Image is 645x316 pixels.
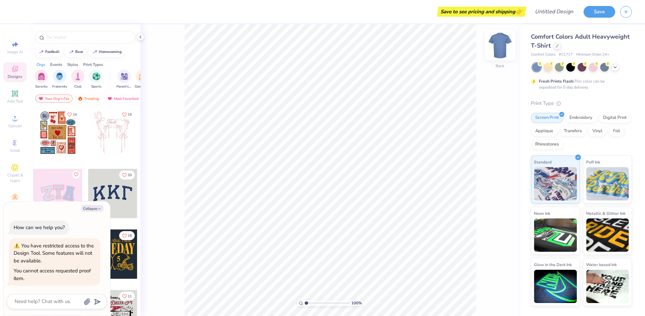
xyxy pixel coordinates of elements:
div: filter for Parent's Weekend [116,70,132,89]
span: 15 [128,113,132,116]
span: Sorority [35,84,48,89]
span: Sports [91,84,101,89]
img: Parent's Weekend Image [120,73,128,80]
button: filter button [35,70,48,89]
img: Puff Ink [586,167,629,200]
button: filter button [116,70,132,89]
div: homecoming [99,50,122,54]
img: most_fav.gif [107,96,112,101]
div: Embroidery [565,113,597,123]
strong: Fresh Prints Flash: [539,79,574,84]
button: Save [583,6,615,18]
div: Styles [67,62,78,68]
div: Rhinestones [531,140,563,150]
div: Back [496,63,504,69]
span: 18 [128,234,132,237]
span: Designs [8,74,22,79]
img: Sports Image [92,73,100,80]
span: Parent's Weekend [116,84,132,89]
div: Transfers [560,126,586,136]
div: You have restricted access to the Design Tool. Some features will not be available. [14,242,94,264]
span: Comfort Colors [531,52,556,58]
div: filter for Sports [89,70,103,89]
div: filter for Club [71,70,84,89]
span: 100 % [351,300,362,306]
button: Collapse [81,205,103,212]
span: Comfort Colors Adult Heavyweight T-Shirt [531,33,630,50]
img: Water based Ink [586,270,629,303]
div: Foil [609,126,624,136]
button: Like [119,170,135,179]
span: # C1717 [559,52,573,58]
input: Try "Alpha" [46,34,131,41]
div: Trending [75,95,102,103]
button: Like [64,110,80,119]
div: How can we help you? [14,224,65,231]
button: football [35,47,63,57]
img: Neon Ink [534,218,577,252]
button: Like [72,170,80,178]
span: Greek [10,148,20,153]
img: Glow in the Dark Ink [534,270,577,303]
button: filter button [135,70,150,89]
img: Club Image [74,73,81,80]
div: Digital Print [599,113,631,123]
span: Glow in the Dark Ink [534,261,572,268]
div: Applique [531,126,558,136]
div: bear [75,50,83,54]
span: Neon Ink [534,210,550,217]
span: Clipart & logos [3,172,27,183]
span: 11 [128,295,132,298]
img: trending.gif [78,96,83,101]
span: 33 [128,173,132,177]
span: Water based Ink [586,261,617,268]
button: filter button [89,70,103,89]
img: Standard [534,167,577,200]
img: most_fav.gif [38,96,44,101]
div: Most Favorited [104,95,142,103]
div: filter for Game Day [135,70,150,89]
input: Untitled Design [530,5,578,18]
span: Upload [8,123,22,129]
button: bear [65,47,86,57]
span: 14 [73,113,77,116]
div: Events [50,62,62,68]
span: Puff Ink [586,158,600,165]
span: Add Text [7,99,23,104]
button: filter button [52,70,67,89]
div: filter for Fraternity [52,70,67,89]
div: Screen Print [531,113,563,123]
button: filter button [71,70,84,89]
img: trend_line.gif [39,50,44,54]
button: Like [119,231,135,240]
div: Save to see pricing and shipping [438,7,525,17]
span: Image AI [7,49,23,55]
img: Game Day Image [139,73,146,80]
img: trend_line.gif [92,50,97,54]
img: Metallic & Glitter Ink [586,218,629,252]
button: homecoming [88,47,125,57]
span: Game Day [135,84,150,89]
div: Print Type [531,100,632,107]
div: filter for Sorority [35,70,48,89]
img: trend_line.gif [69,50,74,54]
span: Fraternity [52,84,67,89]
img: Sorority Image [38,73,45,80]
div: This color can be expedited for 5 day delivery. [539,78,621,90]
div: Vinyl [588,126,607,136]
span: Standard [534,158,552,165]
div: Print Types [83,62,103,68]
span: Minimum Order: 24 + [576,52,609,58]
span: Club [74,84,81,89]
button: Like [119,292,135,301]
div: Your Org's Fav [35,95,73,103]
button: Like [119,110,135,119]
div: football [45,50,60,54]
img: Back [487,32,513,59]
div: Orgs [37,62,45,68]
div: You cannot access requested proof item. [14,267,91,282]
img: Fraternity Image [56,73,63,80]
span: Metallic & Glitter Ink [586,210,625,217]
span: 👉 [515,7,523,15]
